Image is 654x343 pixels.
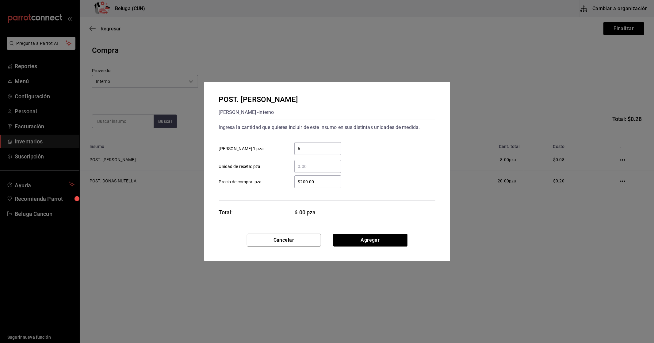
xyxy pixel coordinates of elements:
span: Precio de compra: pza [219,179,262,185]
span: Unidad de receta: pza [219,163,261,170]
span: 6.00 pza [295,208,342,216]
button: Cancelar [247,234,321,247]
div: Total: [219,208,233,216]
button: Agregar [333,234,407,247]
input: [PERSON_NAME] 1 pza [294,145,341,152]
div: Ingresa la cantidad que quieres incluir de este insumo en sus distintas unidades de medida. [219,123,435,132]
span: [PERSON_NAME] 1 pza [219,146,264,152]
input: Precio de compra: pza [294,178,341,185]
div: [PERSON_NAME] - Interno [219,107,298,117]
input: Unidad de receta: pza [294,163,341,170]
div: POST. [PERSON_NAME] [219,94,298,105]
